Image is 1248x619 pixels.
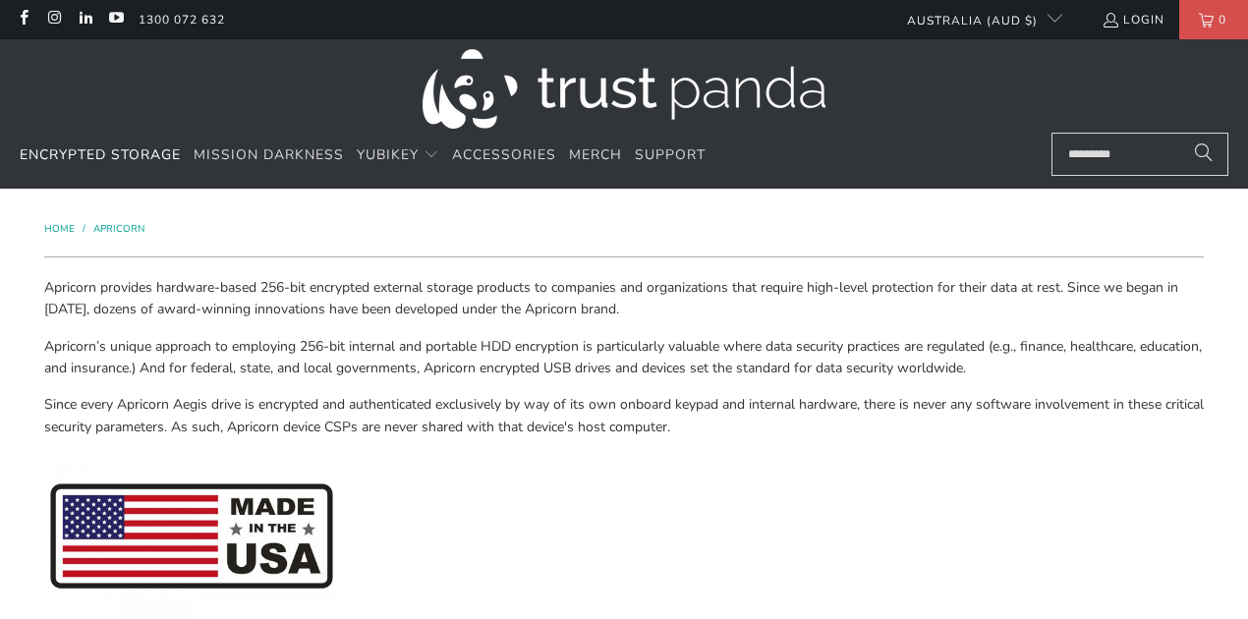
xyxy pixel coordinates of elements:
[44,222,78,236] a: Home
[423,49,825,129] img: Trust Panda Australia
[635,145,706,164] span: Support
[93,222,144,236] a: Apricorn
[44,278,1178,318] span: Apricorn provides hardware-based 256-bit encrypted external storage products to companies and org...
[452,133,556,179] a: Accessories
[107,12,124,28] a: Trust Panda Australia on YouTube
[452,145,556,164] span: Accessories
[357,133,439,179] summary: YubiKey
[77,12,93,28] a: Trust Panda Australia on LinkedIn
[139,9,225,30] a: 1300 072 632
[1179,133,1228,176] button: Search
[83,222,85,236] span: /
[20,133,181,179] a: Encrypted Storage
[15,12,31,28] a: Trust Panda Australia on Facebook
[569,133,622,179] a: Merch
[44,337,1202,377] span: Apricorn’s unique approach to employing 256-bit internal and portable HDD encryption is particula...
[20,145,181,164] span: Encrypted Storage
[569,145,622,164] span: Merch
[357,145,419,164] span: YubiKey
[1102,9,1164,30] a: Login
[1051,133,1228,176] input: Search...
[635,133,706,179] a: Support
[20,133,706,179] nav: Translation missing: en.navigation.header.main_nav
[45,12,62,28] a: Trust Panda Australia on Instagram
[44,395,1204,435] span: Since every Apricorn Aegis drive is encrypted and authenticated exclusively by way of its own onb...
[194,133,344,179] a: Mission Darkness
[194,145,344,164] span: Mission Darkness
[44,222,75,236] span: Home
